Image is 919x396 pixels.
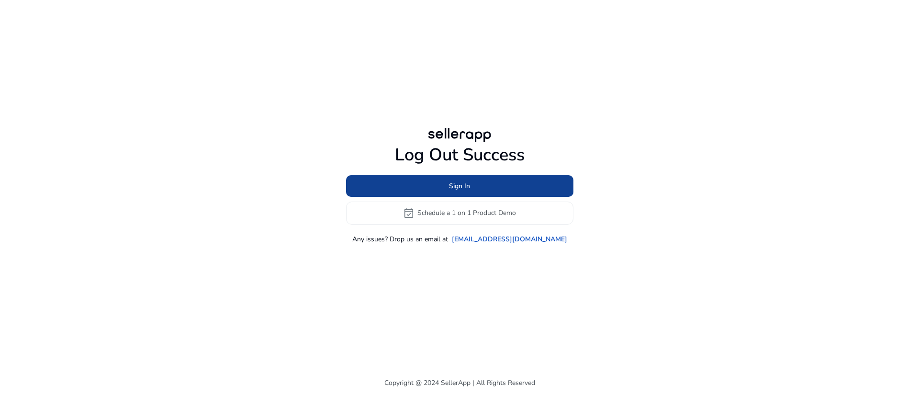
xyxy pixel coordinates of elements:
[352,234,448,244] p: Any issues? Drop us an email at
[449,181,470,191] span: Sign In
[346,145,573,165] h1: Log Out Success
[346,175,573,197] button: Sign In
[403,207,415,219] span: event_available
[452,234,567,244] a: [EMAIL_ADDRESS][DOMAIN_NAME]
[346,202,573,225] button: event_availableSchedule a 1 on 1 Product Demo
